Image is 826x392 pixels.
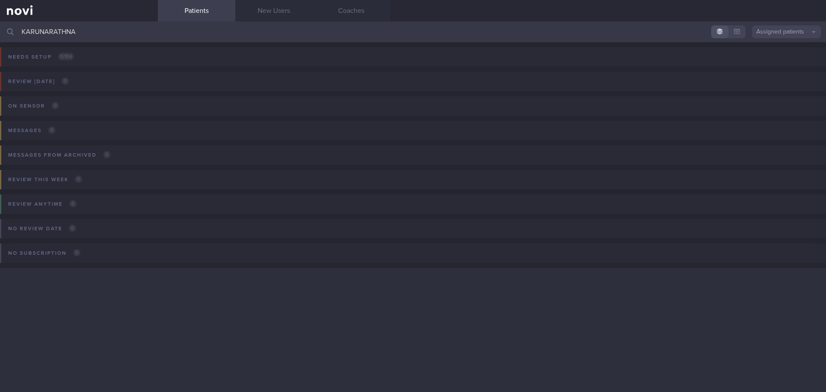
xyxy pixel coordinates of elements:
span: 0 [48,127,55,134]
span: 0 [69,225,76,232]
div: No subscription [6,247,83,259]
span: 0 [73,249,80,256]
span: 0 [62,77,69,85]
span: 0 [69,200,77,207]
span: 0 / 104 [58,53,74,60]
button: Assigned patients [752,25,821,38]
span: 0 [75,176,82,183]
span: 0 [103,151,111,158]
div: No review date [6,223,78,235]
div: Messages from Archived [6,149,113,161]
div: On sensor [6,100,61,112]
div: Review this week [6,174,84,185]
div: Messages [6,125,58,136]
div: Needs setup [6,51,76,63]
span: 0 [52,102,59,109]
div: Review anytime [6,198,79,210]
div: Review [DATE] [6,76,71,87]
